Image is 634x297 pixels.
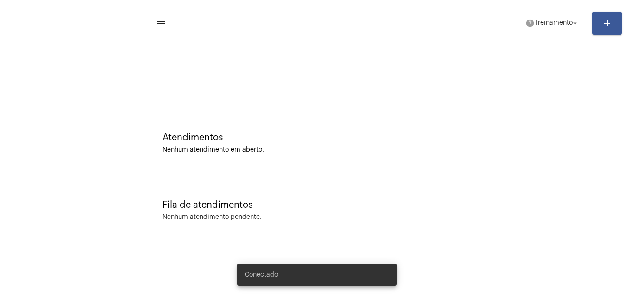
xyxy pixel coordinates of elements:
[245,270,278,279] span: Conectado
[162,132,611,143] div: Atendimentos
[602,18,613,29] mat-icon: add
[156,18,165,29] mat-icon: sidenav icon
[525,19,535,28] mat-icon: help
[162,214,262,221] div: Nenhum atendimento pendente.
[535,20,573,26] span: Treinamento
[162,200,611,210] div: Fila de atendimentos
[162,146,611,153] div: Nenhum atendimento em aberto.
[520,14,585,33] button: Treinamento
[571,19,579,27] mat-icon: arrow_drop_down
